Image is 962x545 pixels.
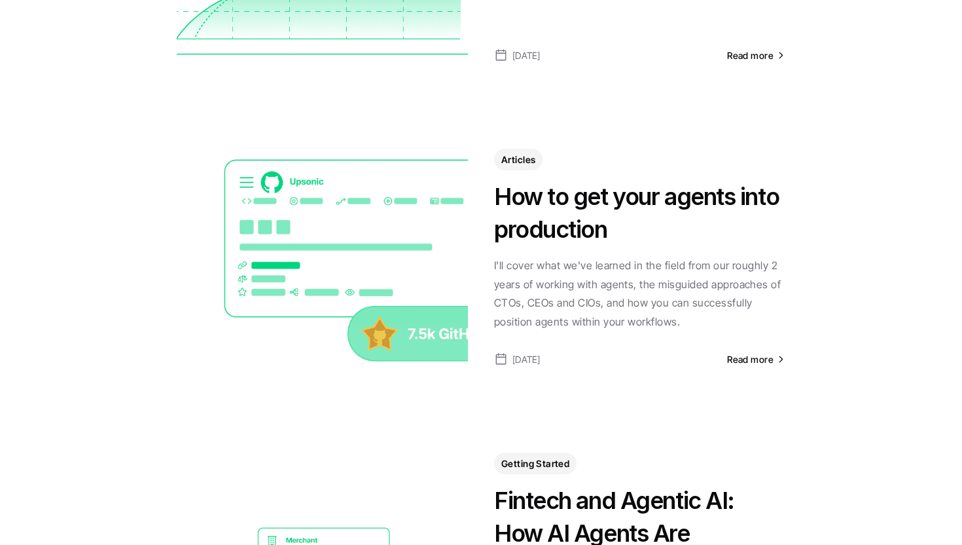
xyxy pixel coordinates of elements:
[494,256,785,331] p: I'll cover what we've learned in the field from our roughly 2 years of working with agents, the m...
[727,48,785,62] a: Read more
[494,149,785,331] a: ArticlesHow to get your agents into productionI'll cover what we've learned in the field from our...
[501,457,569,470] p: Getting Started
[512,351,541,367] p: [DATE]
[512,47,541,64] p: [DATE]
[727,48,774,62] p: Read more
[727,352,774,366] p: Read more
[727,352,785,366] a: Read more
[501,153,535,166] p: Articles
[494,180,785,246] h3: How to get your agents into production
